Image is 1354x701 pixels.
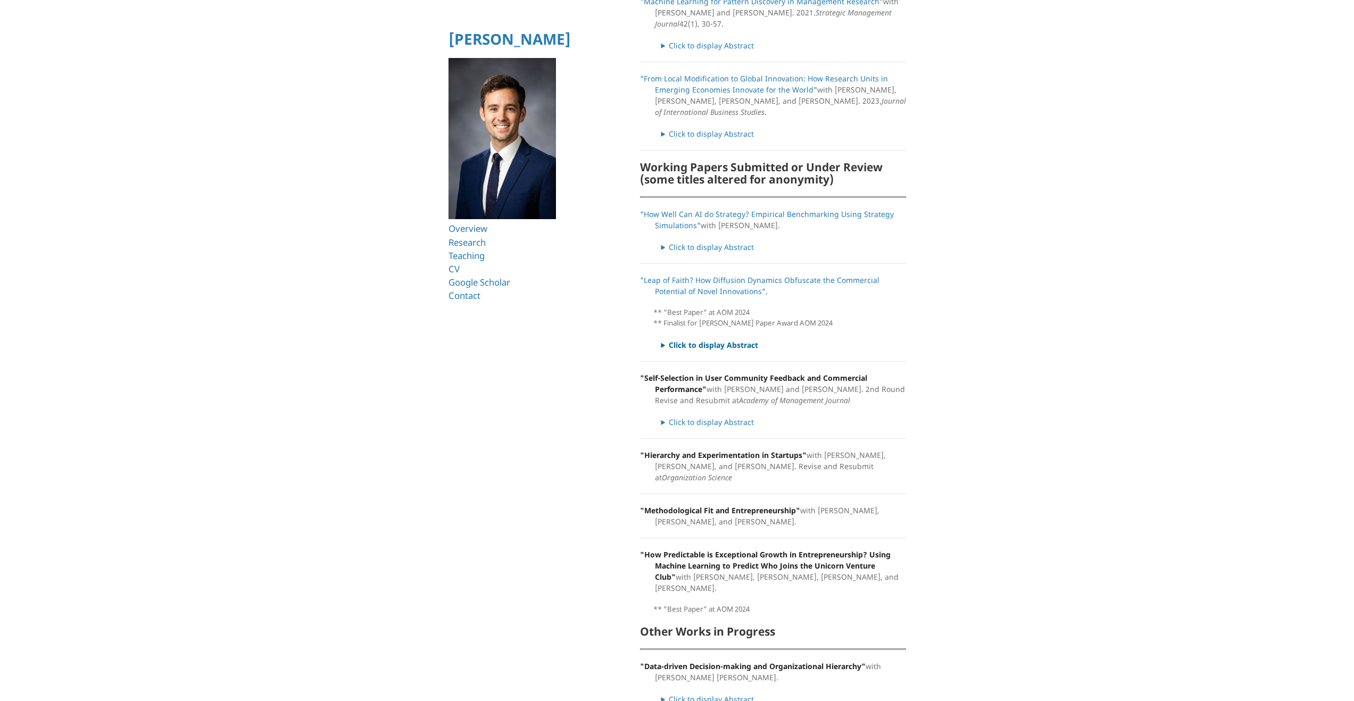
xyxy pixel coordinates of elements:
[448,276,510,288] a: Google Scholar
[640,208,906,231] p: with [PERSON_NAME].
[640,372,906,406] p: with [PERSON_NAME] and [PERSON_NAME]. 2nd Round Revise and Resubmit at
[661,241,906,253] details: Lorem ipsumdol sitame (CONs) adip elitsedd eiusmod te incididunt ut labo etdolor magnaaliq enim, ...
[640,625,906,638] h2: Other Works in Progress
[640,549,906,594] p: with [PERSON_NAME], [PERSON_NAME], [PERSON_NAME], and [PERSON_NAME].
[640,505,800,515] strong: "Methodological Fit and Entrepreneurship"
[661,416,906,428] details: Lorem ipsumdol si ametconse adipiscing elitseddoeiu temp incididuntutl etdolore magn aliquaenima ...
[661,339,906,350] summary: Click to display Abstract
[448,222,487,235] a: Overview
[640,505,906,527] p: with [PERSON_NAME], [PERSON_NAME], and [PERSON_NAME].
[640,275,879,296] a: "Leap of Faith? How Diffusion Dynamics Obfuscate the Commercial Potential of Novel Innovations"
[661,128,906,139] details: Lore ips dolo sitametco adi elitsed do eiusmodt incidid ut laboree do magnaa enimadmini ve quis n...
[448,249,485,262] a: Teaching
[655,7,892,29] i: Strategic Management Journal
[448,58,556,220] img: Ryan T Allen HBS
[655,96,906,117] i: Journal of International Business Studies
[640,549,891,582] strong: "How Predictable is Exceptional Growth in Entrepreneurship? Using Machine Learning to Predict Who...
[640,274,906,297] p: .
[640,209,894,230] a: "How Well Can AI do Strategy? Empirical Benchmarking Using Strategy Simulations"
[448,289,480,302] a: Contact
[661,40,906,51] summary: Click to display Abstract
[640,449,906,483] p: with [PERSON_NAME], [PERSON_NAME], and [PERSON_NAME]. Revise and Resubmit at
[448,236,486,248] a: Research
[739,395,850,405] i: Academy of Management Journal
[661,241,906,253] summary: Click to display Abstract
[448,263,460,275] a: CV
[640,661,866,671] strong: "Data-driven Decision-making and Organizational Hierarchy"
[661,416,906,428] summary: Click to display Abstract
[640,73,888,95] a: "From Local Modification to Global Innovation: How Research Units in Emerging Economies Innovate ...
[640,661,906,683] p: with [PERSON_NAME] [PERSON_NAME].
[653,604,906,615] p: ** "Best Paper" at AOM 2024
[640,373,867,394] strong: "Self-Selection in User Community Feedback and Commercial Performance"
[661,339,906,350] details: This study offers a demand-side explanation for why many novel innovations succeed despite initia...
[640,450,807,460] strong: "Hierarchy and Experimentation in Startups"
[653,307,906,329] p: ** "Best Paper" at AOM 2024 ** Finalist for [PERSON_NAME] Paper Award AOM 2024
[661,128,906,139] summary: Click to display Abstract
[448,29,571,49] a: [PERSON_NAME]
[661,40,906,51] details: Loremipsum dolorsi ametcons (AD) elitsed doe t incididu utlabor etd magnaaliqua enimad minimven q...
[662,472,732,482] i: Organization Science
[640,73,906,118] p: with [PERSON_NAME], [PERSON_NAME], [PERSON_NAME], and [PERSON_NAME]. 2023. .
[640,161,906,186] h2: Working Papers Submitted or Under Review (some titles altered for anonymity)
